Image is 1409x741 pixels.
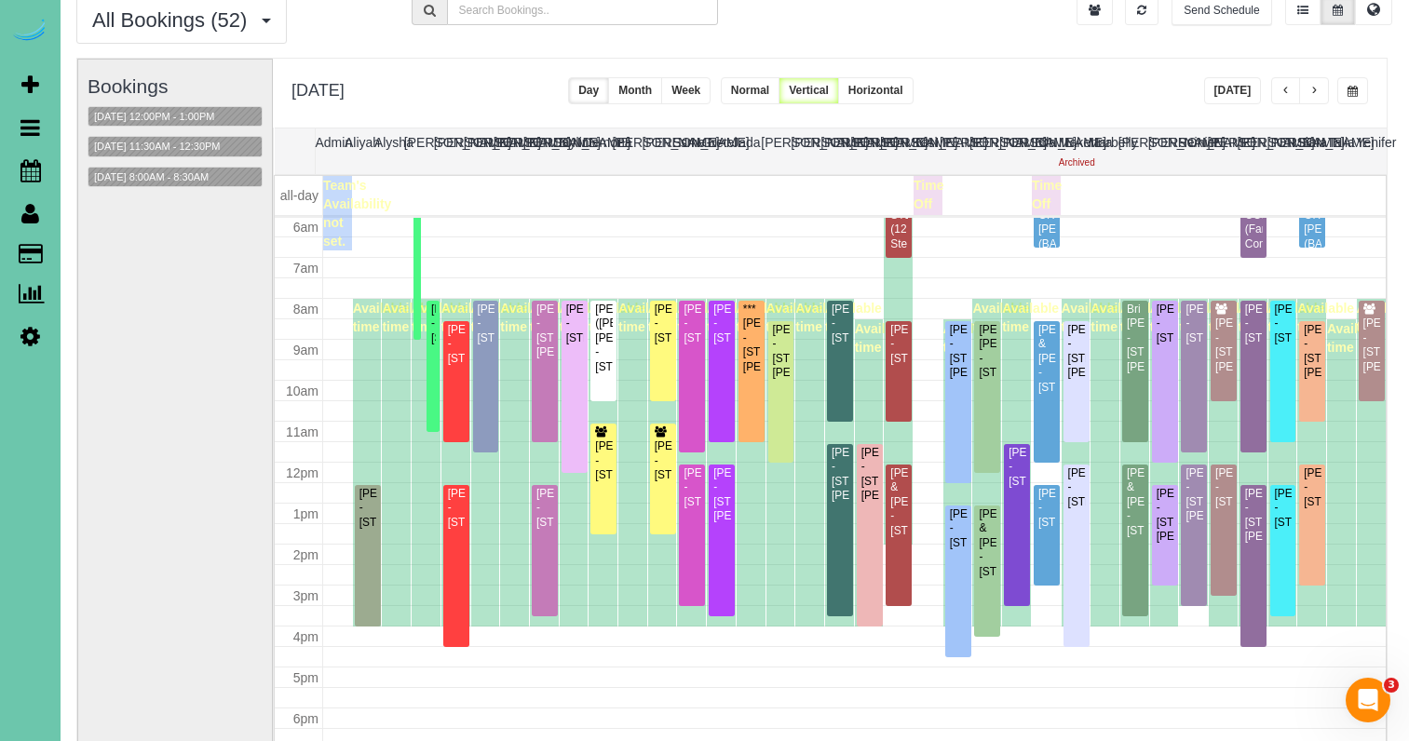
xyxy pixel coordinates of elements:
span: Available time [1002,301,1059,334]
th: [PERSON_NAME] [940,128,969,174]
th: [PERSON_NAME] [464,128,494,174]
div: [PERSON_NAME] - [STREET_ADDRESS] [359,487,377,530]
span: Available time [855,321,912,355]
th: Alysha [374,128,404,174]
div: [PERSON_NAME] - [STREET_ADDRESS][PERSON_NAME] [1303,323,1321,381]
div: [PERSON_NAME] - [STREET_ADDRESS] [447,323,466,366]
th: Makenna [1059,128,1089,174]
th: [PERSON_NAME] [613,128,643,174]
button: Month [608,77,662,104]
span: Available time [1120,301,1177,334]
img: Automaid Logo [11,19,48,45]
span: 4pm [293,629,318,644]
th: Siara [1296,128,1326,174]
span: Available time [500,301,557,334]
span: Available time [677,301,734,334]
div: [PERSON_NAME] - [STREET_ADDRESS] [654,439,672,482]
div: [PERSON_NAME] - [STREET_ADDRESS] [949,507,968,550]
div: [PERSON_NAME] - [STREET_ADDRESS] [1274,487,1293,530]
span: Available time [737,301,793,334]
div: [PERSON_NAME] - [STREET_ADDRESS] [889,323,908,366]
th: [PERSON_NAME] [523,128,553,174]
h2: [DATE] [291,77,345,101]
span: Available time [972,301,1029,334]
th: [PERSON_NAME] [1208,128,1238,174]
div: Bri [PERSON_NAME] - [STREET_ADDRESS][PERSON_NAME] [1126,303,1145,374]
span: 3pm [293,588,318,603]
div: [PERSON_NAME] - [STREET_ADDRESS] [831,303,849,345]
span: Available time [707,301,764,334]
span: Available time [825,301,882,334]
div: [PERSON_NAME] - [STREET_ADDRESS] [1156,303,1174,345]
th: Marbelly [1089,128,1118,174]
div: ***[PERSON_NAME] - [STREET_ADDRESS][PERSON_NAME] [742,303,761,374]
th: Demona [583,128,613,174]
th: [PERSON_NAME] [820,128,850,174]
span: 9am [293,343,318,357]
iframe: Intercom live chat [1346,678,1390,722]
span: Available time [1268,301,1325,334]
div: [PERSON_NAME] - [STREET_ADDRESS] [565,303,584,345]
button: [DATE] 8:00AM - 8:30AM [88,168,214,187]
div: [PERSON_NAME] - [STREET_ADDRESS][PERSON_NAME] [949,323,968,381]
th: [PERSON_NAME] [999,128,1029,174]
div: [PERSON_NAME] - [STREET_ADDRESS] [1185,303,1203,345]
button: Normal [721,77,779,104]
div: [PERSON_NAME] - [STREET_ADDRESS] [1008,446,1026,489]
th: Kasi [910,128,940,174]
div: [PERSON_NAME] [PERSON_NAME] - [STREET_ADDRESS] [978,323,996,381]
div: [PERSON_NAME] - [STREET_ADDRESS] [1067,466,1086,509]
h3: Bookings [88,75,263,97]
span: Available time [560,301,616,334]
span: Available time [1209,301,1266,334]
th: Talia [1326,128,1356,174]
span: Available time [1327,321,1384,355]
span: 2pm [293,547,318,562]
span: All Bookings (52) [92,8,256,32]
div: [PERSON_NAME] - [STREET_ADDRESS] [683,466,701,509]
div: [PERSON_NAME] ([PERSON_NAME]) [PERSON_NAME] - [STREET_ADDRESS] [594,303,613,374]
button: Horizontal [838,77,914,104]
button: [DATE] 11:30AM - 12:30PM [88,137,226,156]
span: Available time [530,301,587,334]
div: [PERSON_NAME] - [STREET_ADDRESS] [1244,303,1263,345]
th: [PERSON_NAME] [969,128,999,174]
span: Available time [1297,301,1354,334]
span: Available time [1179,301,1236,334]
div: [PERSON_NAME] - [STREET_ADDRESS] [1303,466,1321,509]
span: Available time [766,301,823,334]
div: [PERSON_NAME] - [STREET_ADDRESS][PERSON_NAME] [1156,487,1174,545]
span: Available time [1239,301,1295,334]
span: Available time [471,301,528,334]
th: Lola [1029,128,1059,174]
div: [PERSON_NAME] - [STREET_ADDRESS][PERSON_NAME] [1244,487,1263,545]
span: 1pm [293,506,318,521]
th: [PERSON_NAME] [494,128,523,174]
div: [PERSON_NAME] & [PERSON_NAME] - [STREET_ADDRESS] [889,466,908,538]
div: [PERSON_NAME] - [STREET_ADDRESS][PERSON_NAME] [860,446,879,504]
span: 10am [286,384,318,398]
th: [PERSON_NAME] [642,128,671,174]
div: Archived [1059,156,1089,169]
th: [PERSON_NAME] [1238,128,1267,174]
span: Available time [618,301,675,334]
div: [PERSON_NAME] - [STREET_ADDRESS][PERSON_NAME] [1185,466,1203,524]
div: [PERSON_NAME] - [STREET_ADDRESS][PERSON_NAME] [772,323,791,381]
div: [PERSON_NAME] - [STREET_ADDRESS] [654,303,672,345]
th: Aliyah [345,128,374,174]
div: [PERSON_NAME] - [STREET_ADDRESS] [683,303,701,345]
th: Reinier [1178,128,1208,174]
span: 7am [293,261,318,276]
th: Gretel [701,128,731,174]
th: [PERSON_NAME] [880,128,910,174]
span: 11am [286,424,318,439]
span: Available time [589,301,645,334]
div: [PERSON_NAME] & [PERSON_NAME] - [STREET_ADDRESS] [1037,323,1056,395]
span: Available time [648,301,705,334]
th: [PERSON_NAME] [1118,128,1148,174]
div: [PERSON_NAME] - [STREET_ADDRESS] [594,439,613,482]
button: Week [661,77,711,104]
span: Available time [795,301,852,334]
div: [PERSON_NAME] - [STREET_ADDRESS] [477,303,495,345]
